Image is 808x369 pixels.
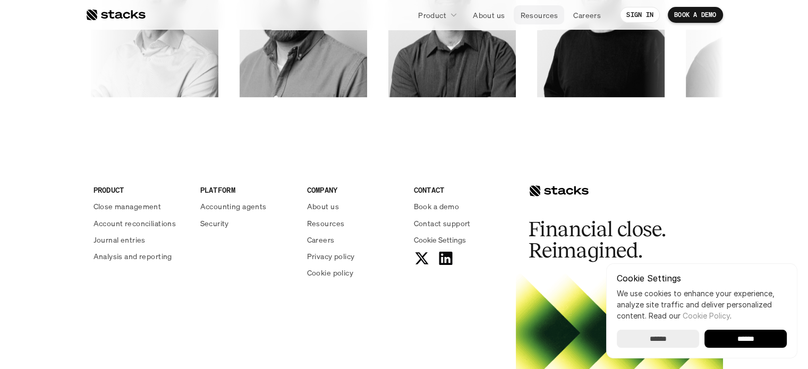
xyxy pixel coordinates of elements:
a: Resources [307,217,401,228]
p: Account reconciliations [93,217,176,228]
p: Journal entries [93,234,146,245]
a: Journal entries [93,234,188,245]
p: CONTACT [414,184,508,195]
p: Careers [307,234,335,245]
p: Product [418,10,446,21]
a: Book a demo [414,201,508,212]
a: Cookie Policy [683,311,730,320]
span: Cookie Settings [414,234,466,245]
p: PRODUCT [93,184,188,195]
p: Resources [307,217,345,228]
a: Careers [567,5,607,24]
p: About us [307,201,339,212]
p: About us [473,10,505,21]
p: We use cookies to enhance your experience, analyze site traffic and deliver personalized content. [617,288,787,321]
p: Contact support [414,217,471,228]
a: Privacy policy [307,250,401,261]
p: SIGN IN [626,11,653,19]
p: PLATFORM [200,184,294,195]
a: Accounting agents [200,201,294,212]
p: Book a demo [414,201,460,212]
a: Resources [514,5,564,24]
p: Privacy policy [307,250,355,261]
p: COMPANY [307,184,401,195]
p: Careers [573,10,601,21]
p: Cookie policy [307,267,353,278]
p: BOOK A DEMO [674,11,717,19]
a: Analysis and reporting [93,250,188,261]
p: Close management [93,201,161,212]
p: Analysis and reporting [93,250,172,261]
p: Accounting agents [200,201,267,212]
a: BOOK A DEMO [668,7,723,23]
a: About us [466,5,511,24]
h2: Financial close. Reimagined. [529,218,688,261]
a: Security [200,217,294,228]
p: Resources [520,10,558,21]
a: Contact support [414,217,508,228]
span: Read our . [649,311,732,320]
a: Cookie policy [307,267,401,278]
a: Careers [307,234,401,245]
a: SIGN IN [620,7,660,23]
p: Security [200,217,229,228]
a: About us [307,201,401,212]
button: Cookie Trigger [414,234,466,245]
p: Cookie Settings [617,274,787,282]
a: Close management [93,201,188,212]
a: Account reconciliations [93,217,188,228]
